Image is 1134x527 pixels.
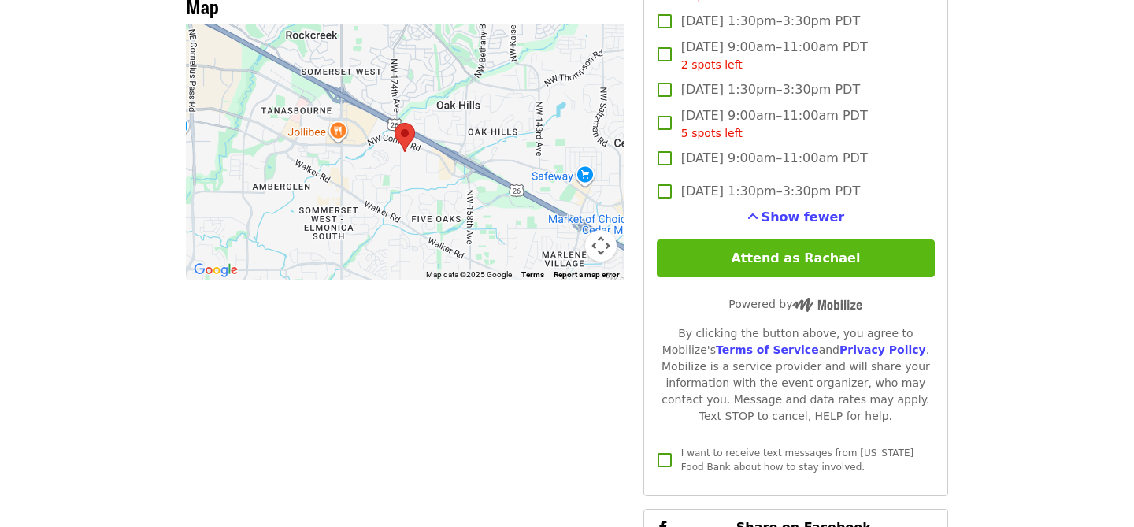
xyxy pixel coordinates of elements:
[792,298,862,312] img: Powered by Mobilize
[681,447,913,473] span: I want to receive text messages from [US_STATE] Food Bank about how to stay involved.
[585,230,617,262] button: Map camera controls
[657,325,935,425] div: By clicking the button above, you agree to Mobilize's and . Mobilize is a service provider and wi...
[716,343,819,356] a: Terms of Service
[681,58,743,71] span: 2 spots left
[839,343,926,356] a: Privacy Policy
[554,270,620,279] a: Report a map error
[190,260,242,280] a: Open this area in Google Maps (opens a new window)
[681,38,868,73] span: [DATE] 9:00am–11:00am PDT
[681,149,868,168] span: [DATE] 9:00am–11:00am PDT
[426,270,512,279] span: Map data ©2025 Google
[762,210,845,225] span: Show fewer
[521,270,544,279] a: Terms (opens in new tab)
[747,208,845,227] button: See more timeslots
[681,106,868,142] span: [DATE] 9:00am–11:00am PDT
[728,298,862,310] span: Powered by
[681,127,743,139] span: 5 spots left
[681,182,860,201] span: [DATE] 1:30pm–3:30pm PDT
[657,239,935,277] button: Attend as Rachael
[681,12,860,31] span: [DATE] 1:30pm–3:30pm PDT
[681,80,860,99] span: [DATE] 1:30pm–3:30pm PDT
[190,260,242,280] img: Google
